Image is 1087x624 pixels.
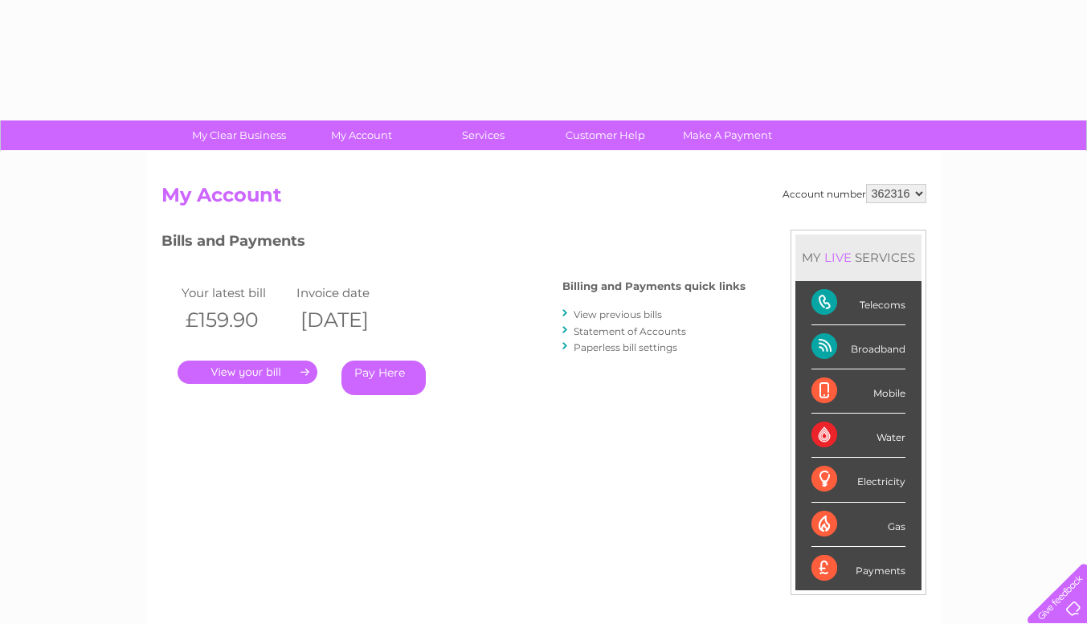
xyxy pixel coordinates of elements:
a: Customer Help [539,120,672,150]
a: My Clear Business [173,120,305,150]
a: My Account [295,120,427,150]
a: View previous bills [574,308,662,320]
th: £159.90 [178,304,293,336]
div: MY SERVICES [795,235,921,280]
div: Water [811,414,905,458]
div: Account number [783,184,926,203]
div: Telecoms [811,281,905,325]
div: Electricity [811,458,905,502]
h4: Billing and Payments quick links [562,280,746,292]
a: Make A Payment [661,120,794,150]
a: Paperless bill settings [574,341,677,353]
td: Your latest bill [178,282,293,304]
div: Broadband [811,325,905,369]
h3: Bills and Payments [161,230,746,258]
div: Payments [811,547,905,590]
a: Pay Here [341,361,426,395]
td: Invoice date [292,282,408,304]
a: . [178,361,317,384]
h2: My Account [161,184,926,214]
div: Mobile [811,369,905,414]
div: LIVE [821,250,855,265]
a: Services [417,120,550,150]
a: Statement of Accounts [574,325,686,337]
th: [DATE] [292,304,408,336]
div: Gas [811,503,905,547]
